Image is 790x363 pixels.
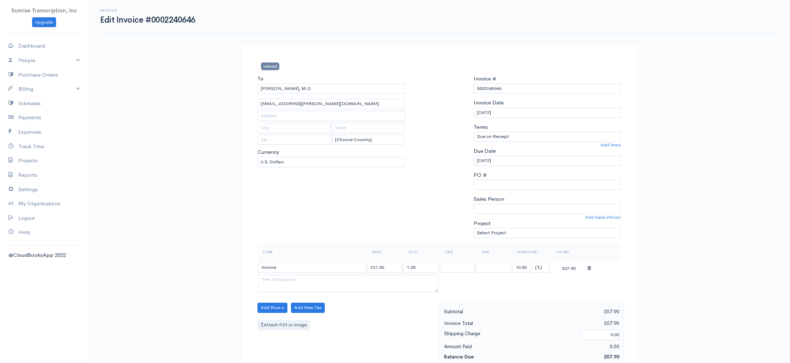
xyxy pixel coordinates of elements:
th: Discount [512,243,551,260]
input: Email [257,99,405,109]
label: Due Date [474,147,496,155]
label: Currency [257,148,279,156]
th: Tax [475,243,512,260]
label: Invoice # [474,75,496,83]
div: 207.90 [532,319,623,328]
label: Project [474,219,491,228]
button: Add New Tax [291,303,325,313]
div: @CloudBooksApp 2022 [8,251,80,259]
div: Subtotal [440,307,532,316]
a: Upgrade [32,17,56,28]
th: Item [257,243,366,260]
button: Add Row [257,303,287,313]
div: Invoice Total [440,319,532,328]
input: dd-mm-yyyy [474,156,621,166]
div: 207.90 [551,263,586,272]
span: Sunrise Transcription, Inc [11,7,77,14]
div: Amount Paid [440,342,532,351]
input: City [257,123,331,133]
th: Tax [439,243,475,260]
input: Zip [257,135,331,145]
th: Rate [366,243,403,260]
input: dd-mm-yyyy [474,108,621,118]
a: Add Terms [601,142,621,148]
strong: Balance Due [444,353,474,360]
input: Item Name [258,262,366,273]
label: Sales Person [474,195,504,203]
span: viewed [261,62,279,70]
label: Attach PDf or Image [257,320,310,330]
div: 207.90 [532,307,623,316]
div: 0.00 [532,342,623,351]
label: To [257,75,263,83]
label: PO # [474,171,487,179]
th: Qty [403,243,439,260]
a: Add Sales Person [585,214,621,220]
input: Client Name [257,84,405,94]
h1: Edit Invoice #0002240646 [100,16,195,24]
th: Total [551,243,587,260]
input: Address [257,111,405,121]
label: Terms [474,123,488,131]
input: State [332,123,404,133]
div: Shipping Charge [440,329,577,341]
label: Invoice Date [474,99,504,107]
h6: Invoice [100,8,195,12]
span: 207.90 [604,353,619,360]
